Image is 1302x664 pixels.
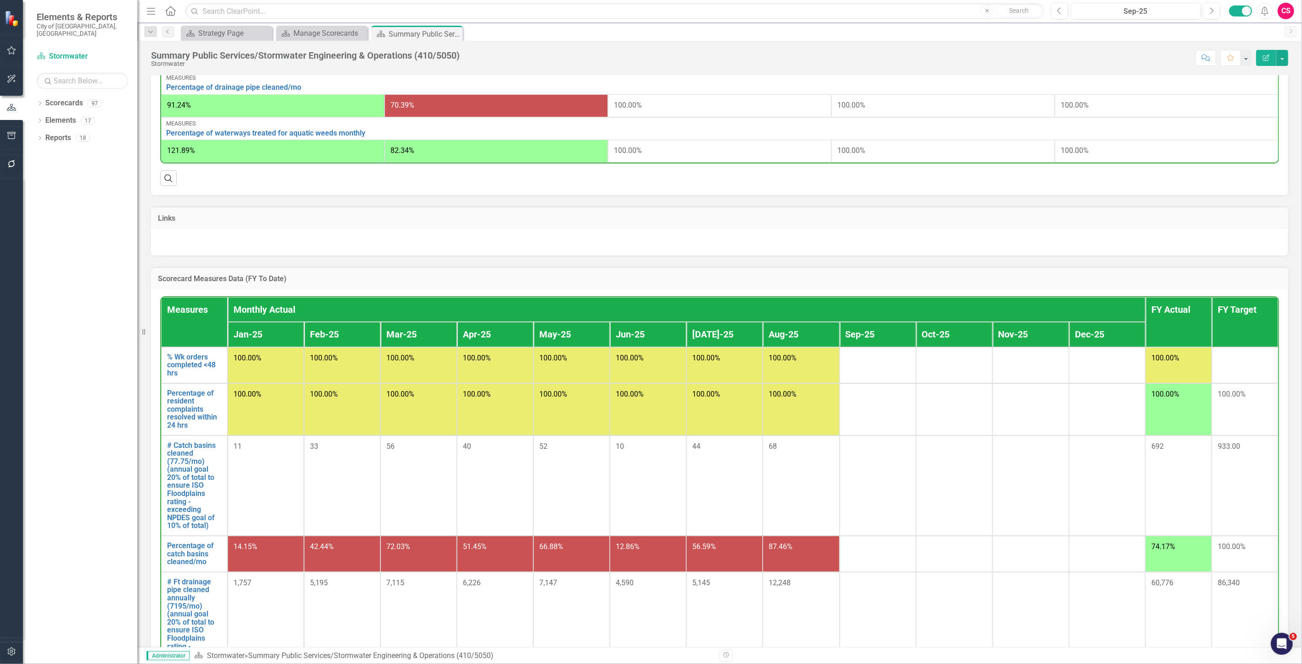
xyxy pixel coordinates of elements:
a: Percentage of catch basins cleaned/mo [167,542,222,566]
span: 5,145 [692,578,710,587]
span: 44 [692,442,700,451]
span: 121.89% [167,146,195,155]
div: » [194,651,713,661]
span: 87.46% [769,542,792,551]
span: 52 [539,442,548,451]
button: Search [996,5,1042,17]
span: 14.15% [233,542,257,551]
span: 86,340 [1218,578,1240,587]
span: 51.45% [463,542,487,551]
button: CS [1278,3,1294,19]
span: 33 [310,442,318,451]
span: 56.59% [692,542,716,551]
a: Percentage of drainage pipe cleaned/mo [166,83,1273,92]
div: 17 [81,117,95,125]
span: 100.00% [1151,390,1179,398]
span: 100.00% [463,390,491,398]
td: Double-Click to Edit Right Click for Context Menu [161,117,1278,140]
span: 100.00% [692,354,720,362]
span: 692 [1151,442,1164,451]
span: 7,115 [386,578,404,587]
a: Stormwater [207,651,244,660]
span: 100.00% [233,354,261,362]
div: Measures [166,120,1273,127]
a: Percentage of waterways treated for aquatic weeds monthly [166,129,1273,137]
span: 6,226 [463,578,481,587]
span: 100.00% [1061,101,1089,109]
span: 11 [233,442,242,451]
div: Sep-25 [1074,6,1198,17]
td: Double-Click to Edit Right Click for Context Menu [161,383,228,435]
span: 100.00% [539,354,567,362]
span: 100.00% [692,390,720,398]
a: Manage Scorecards [278,27,365,39]
button: Sep-25 [1071,3,1201,19]
div: Summary Public Services/Stormwater Engineering & Operations (410/5050) [151,50,460,60]
div: Measures [166,75,1273,81]
td: Double-Click to Edit Right Click for Context Menu [161,536,228,572]
div: Manage Scorecards [293,27,365,39]
span: 12,248 [769,578,791,587]
span: 40 [463,442,471,451]
div: 18 [76,134,90,142]
a: Reports [45,133,71,143]
td: Double-Click to Edit Right Click for Context Menu [161,71,1278,94]
span: 4,590 [616,578,634,587]
div: Stormwater [151,60,460,67]
span: 100.00% [769,390,797,398]
span: 1,757 [233,578,251,587]
span: 12.86% [616,542,640,551]
span: 91.24% [167,101,191,109]
span: 100.00% [310,354,338,362]
span: 74.17% [1151,542,1175,551]
span: 5 [1290,633,1297,640]
small: City of [GEOGRAPHIC_DATA], [GEOGRAPHIC_DATA] [37,22,128,38]
a: Elements [45,115,76,126]
td: Double-Click to Edit Right Click for Context Menu [161,435,228,536]
input: Search ClearPoint... [185,3,1044,19]
span: 100.00% [769,354,797,362]
span: 100.00% [1061,146,1089,155]
span: 100.00% [539,390,567,398]
img: ClearPoint Strategy [4,10,21,27]
span: 100.00% [614,101,642,109]
a: Strategy Page [183,27,270,39]
span: 100.00% [616,390,644,398]
span: 60,776 [1151,578,1173,587]
input: Search Below... [37,73,128,89]
span: 100.00% [837,101,865,109]
span: 100.00% [1218,390,1246,398]
iframe: Intercom live chat [1271,633,1293,655]
a: Stormwater [37,51,128,62]
span: 42.44% [310,542,334,551]
h3: Links [158,214,1281,223]
td: Double-Click to Edit Right Click for Context Menu [161,347,228,383]
span: 100.00% [386,390,414,398]
div: Strategy Page [198,27,270,39]
span: Administrator [146,651,190,660]
span: Elements & Reports [37,11,128,22]
span: Search [1009,7,1029,14]
span: 100.00% [463,354,491,362]
span: 68 [769,442,777,451]
span: 82.34% [391,146,414,155]
span: 72.03% [386,542,410,551]
a: Percentage of resident complaints resolved within 24 hrs [167,389,222,430]
span: 7,147 [539,578,557,587]
div: Summary Public Services/Stormwater Engineering & Operations (410/5050) [248,651,494,660]
span: 100.00% [233,390,261,398]
span: 66.88% [539,542,563,551]
span: 100.00% [1151,354,1179,362]
span: 10 [616,442,624,451]
span: 100.00% [614,146,642,155]
div: 97 [87,99,102,107]
span: 933.00 [1218,442,1240,451]
span: 5,195 [310,578,328,587]
span: 100.00% [616,354,644,362]
span: 100.00% [1218,542,1246,551]
span: 70.39% [391,101,414,109]
span: 100.00% [310,390,338,398]
a: # Catch basins cleaned (77.75/mo) (annual goal 20% of total to ensure ISO Floodplains rating - ex... [167,441,222,530]
a: % Wk orders completed <48 hrs [167,353,222,377]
